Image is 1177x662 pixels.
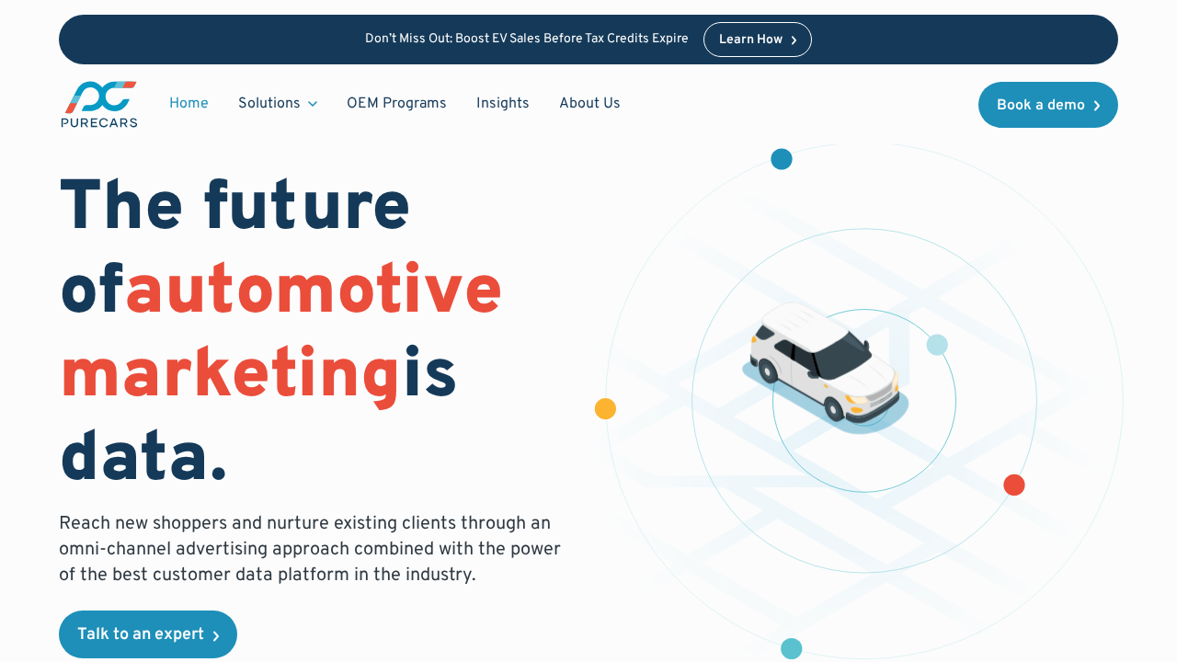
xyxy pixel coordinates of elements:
[59,250,503,422] span: automotive marketing
[544,86,635,121] a: About Us
[223,86,332,121] div: Solutions
[238,94,301,114] div: Solutions
[462,86,544,121] a: Insights
[365,32,689,48] p: Don’t Miss Out: Boost EV Sales Before Tax Credits Expire
[703,22,813,57] a: Learn How
[719,34,783,47] div: Learn How
[997,98,1085,113] div: Book a demo
[59,511,566,588] p: Reach new shoppers and nurture existing clients through an omni-channel advertising approach comb...
[77,627,204,644] div: Talk to an expert
[742,302,909,435] img: illustration of a vehicle
[332,86,462,121] a: OEM Programs
[59,79,140,130] a: main
[59,169,566,505] h1: The future of is data.
[59,611,237,658] a: Talk to an expert
[978,82,1118,128] a: Book a demo
[59,79,140,130] img: purecars logo
[154,86,223,121] a: Home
